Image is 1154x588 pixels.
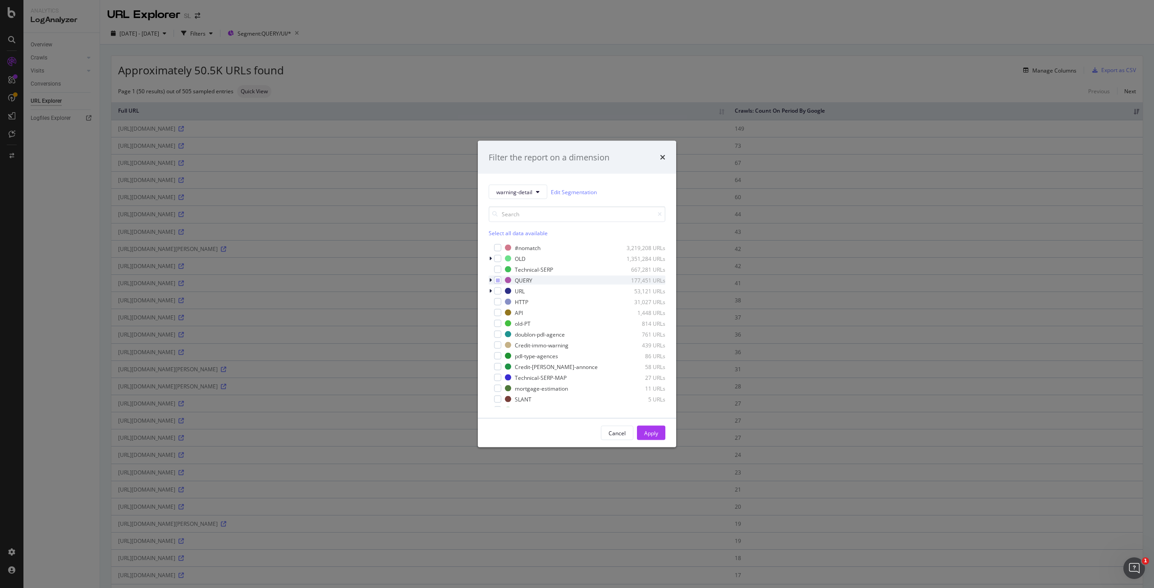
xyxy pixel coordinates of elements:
div: 5 URLs [621,395,665,403]
div: 4 URLs [621,406,665,414]
iframe: Intercom live chat [1123,557,1145,579]
span: warning-detail [496,188,532,196]
div: 11 URLs [621,384,665,392]
input: Search [489,206,665,222]
div: 814 URLs [621,319,665,327]
div: Cancel [609,429,626,437]
div: URL [515,287,525,295]
div: Apply [644,429,658,437]
div: 27 URLs [621,374,665,381]
div: 53,121 URLs [621,287,665,295]
a: Edit Segmentation [551,187,597,196]
div: 1,448 URLs [621,309,665,316]
div: 177,451 URLs [621,276,665,284]
div: pdl-type-agences [515,352,558,360]
div: 667,281 URLs [621,265,665,273]
span: 1 [1142,557,1149,565]
div: HTTP [515,298,528,305]
div: Technical-SERP [515,265,553,273]
div: times [660,151,665,163]
div: 58 URLs [621,363,665,370]
div: 439 URLs [621,341,665,349]
div: 86 URLs [621,352,665,360]
div: old-PT [515,319,531,327]
div: doublon-pdl-agence [515,330,565,338]
div: 3,219,208 URLs [621,244,665,251]
div: #nomatch [515,244,540,251]
button: Cancel [601,426,633,440]
div: Filter the report on a dimension [489,151,609,163]
div: Credit-immo-warning [515,341,568,349]
div: mortgage-estimation [515,384,568,392]
div: 1,351,284 URLs [621,255,665,262]
div: 31,027 URLs [621,298,665,305]
div: Technical-SERP-MAP [515,374,567,381]
div: Credit-[PERSON_NAME]-annonce [515,363,598,370]
div: Select all data available [489,229,665,237]
div: SLANT [515,395,531,403]
div: QUERY [515,276,532,284]
div: OLD [515,255,526,262]
div: 761 URLs [621,330,665,338]
div: modal [478,141,676,447]
button: warning-detail [489,185,547,199]
div: Connexion [515,406,541,414]
button: Apply [637,426,665,440]
div: API [515,309,523,316]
